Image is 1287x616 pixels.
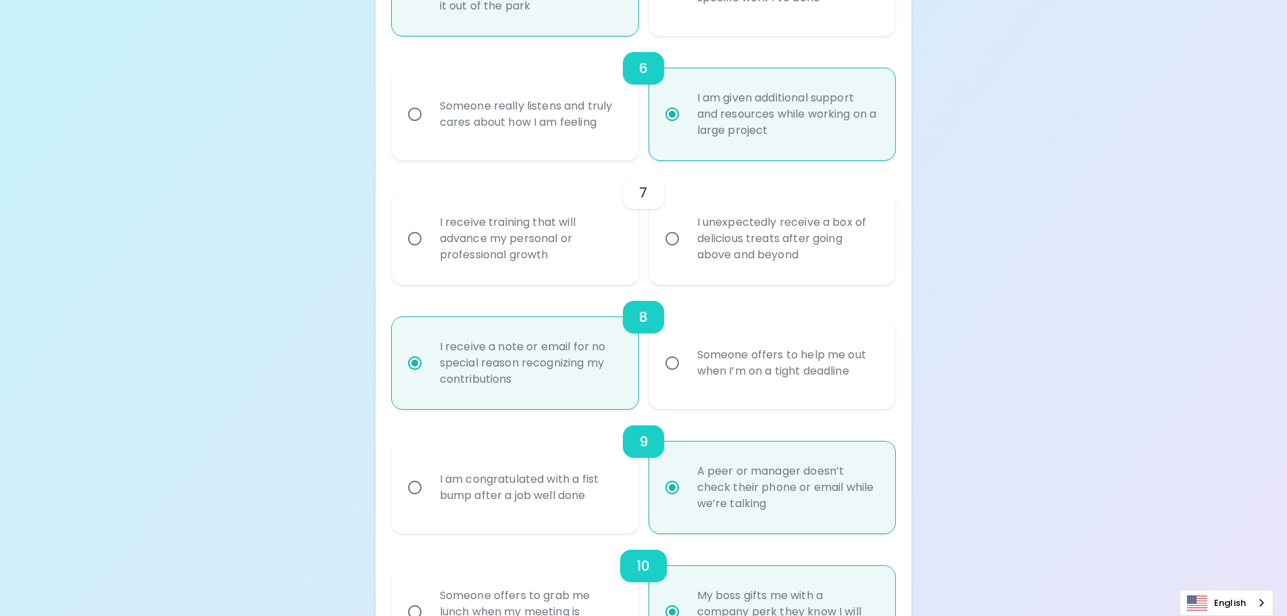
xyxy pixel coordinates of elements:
[429,198,631,279] div: I receive training that will advance my personal or professional growth
[1180,590,1273,615] a: English
[639,306,648,328] h6: 8
[392,409,896,534] div: choice-group-check
[686,74,888,155] div: I am given additional support and resources while working on a large project
[429,455,631,520] div: I am congratulated with a fist bump after a job well done
[429,82,631,147] div: Someone really listens and truly cares about how I am feeling
[686,198,888,279] div: I unexpectedly receive a box of delicious treats after going above and beyond
[636,555,650,577] h6: 10
[1180,590,1273,616] aside: Language selected: English
[639,182,647,204] h6: 7
[429,323,631,404] div: I receive a note or email for no special reason recognizing my contributions
[639,431,648,452] h6: 9
[1180,590,1273,616] div: Language
[392,36,896,160] div: choice-group-check
[392,160,896,285] div: choice-group-check
[686,447,888,528] div: A peer or manager doesn’t check their phone or email while we’re talking
[392,285,896,409] div: choice-group-check
[686,331,888,396] div: Someone offers to help me out when I’m on a tight deadline
[639,57,648,79] h6: 6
